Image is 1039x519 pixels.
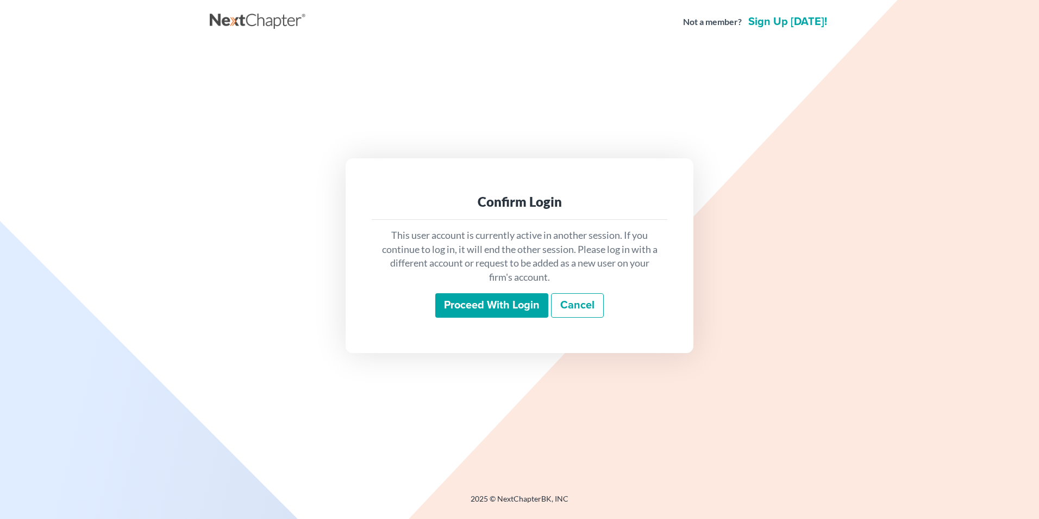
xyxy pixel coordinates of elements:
strong: Not a member? [683,16,742,28]
div: Confirm Login [380,193,659,211]
a: Sign up [DATE]! [746,16,829,27]
a: Cancel [551,293,604,318]
div: 2025 © NextChapterBK, INC [210,493,829,513]
input: Proceed with login [435,293,548,318]
p: This user account is currently active in another session. If you continue to log in, it will end ... [380,228,659,285]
